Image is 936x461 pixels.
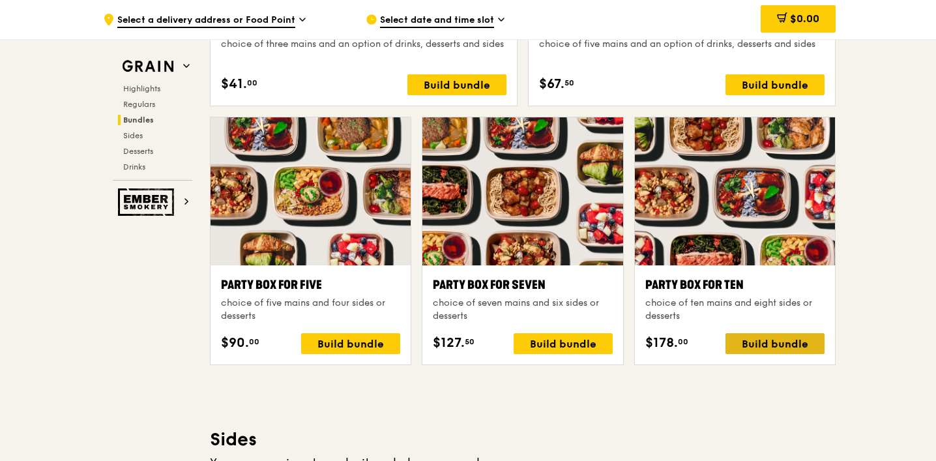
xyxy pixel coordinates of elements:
span: 50 [564,78,574,88]
div: choice of ten mains and eight sides or desserts [645,297,825,323]
span: $127. [433,333,465,353]
div: Party Box for Five [221,276,400,294]
div: Party Box for Seven [433,276,612,294]
div: choice of three mains and an option of drinks, desserts and sides [221,38,506,51]
div: Build bundle [514,333,613,354]
div: Build bundle [407,74,506,95]
span: Drinks [123,162,145,171]
div: choice of five mains and an option of drinks, desserts and sides [539,38,825,51]
h3: Sides [210,428,836,451]
div: Build bundle [725,333,825,354]
span: Desserts [123,147,153,156]
span: 00 [249,336,259,347]
img: Grain web logo [118,55,178,78]
span: Select a delivery address or Food Point [117,14,295,28]
span: $0.00 [790,12,819,25]
span: 00 [678,336,688,347]
div: Party Box for Ten [645,276,825,294]
img: Ember Smokery web logo [118,188,178,216]
span: Bundles [123,115,154,125]
span: $90. [221,333,249,353]
span: Sides [123,131,143,140]
span: 00 [247,78,257,88]
span: Highlights [123,84,160,93]
span: $67. [539,74,564,94]
span: Regulars [123,100,155,109]
div: choice of seven mains and six sides or desserts [433,297,612,323]
span: Select date and time slot [380,14,494,28]
span: $178. [645,333,678,353]
div: Build bundle [301,333,400,354]
span: 50 [465,336,475,347]
div: Build bundle [725,74,825,95]
div: choice of five mains and four sides or desserts [221,297,400,323]
span: $41. [221,74,247,94]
